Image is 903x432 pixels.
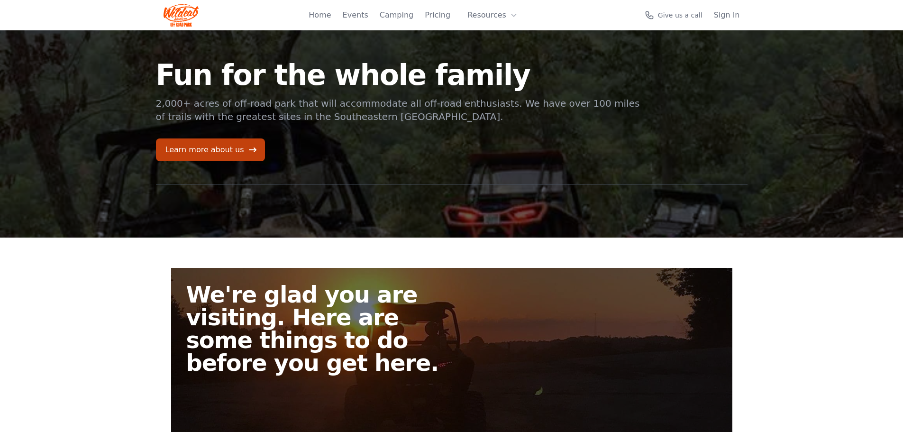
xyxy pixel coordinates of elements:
img: Wildcat Logo [164,4,199,27]
a: Learn more about us [156,138,265,161]
a: Sign In [714,9,740,21]
h1: Fun for the whole family [156,61,641,89]
a: Give us a call [645,10,702,20]
button: Resources [462,6,523,25]
a: Pricing [425,9,450,21]
a: Home [309,9,331,21]
span: Give us a call [658,10,702,20]
p: 2,000+ acres of off-road park that will accommodate all off-road enthusiasts. We have over 100 mi... [156,97,641,123]
a: Camping [380,9,413,21]
a: Events [343,9,368,21]
h2: We're glad you are visiting. Here are some things to do before you get here. [186,283,459,374]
